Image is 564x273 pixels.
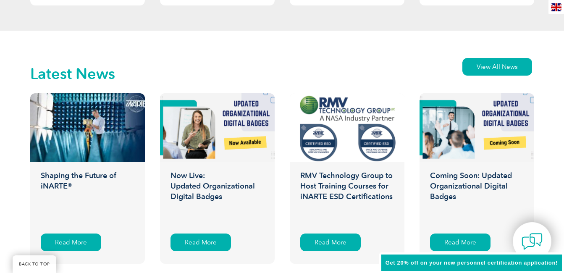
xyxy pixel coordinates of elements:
[171,234,231,251] div: Read More
[160,93,275,264] a: Now Live:Updated Organizational Digital Badges Read More
[386,260,558,266] span: Get 20% off on your new personnel certification application!
[30,93,145,264] a: Shaping the Future of iNARTE® Read More
[290,93,404,264] a: RMV Technology Group to Host Training Courses for iNARTE ESD Certifications Read More
[430,234,491,251] div: Read More
[13,255,56,273] a: BACK TO TOP
[160,171,275,225] h3: Now Live: Updated Organizational Digital Badges
[551,3,561,11] img: en
[300,234,361,251] div: Read More
[420,171,534,225] h3: Coming Soon: Updated Organizational Digital Badges
[30,171,145,225] h3: Shaping the Future of iNARTE®
[30,67,115,81] h2: Latest News
[522,231,543,252] img: contact-chat.png
[41,234,101,251] div: Read More
[420,93,534,264] a: Coming Soon: Updated Organizational Digital Badges Read More
[462,58,532,76] a: View All News
[290,171,404,225] h3: RMV Technology Group to Host Training Courses for iNARTE ESD Certifications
